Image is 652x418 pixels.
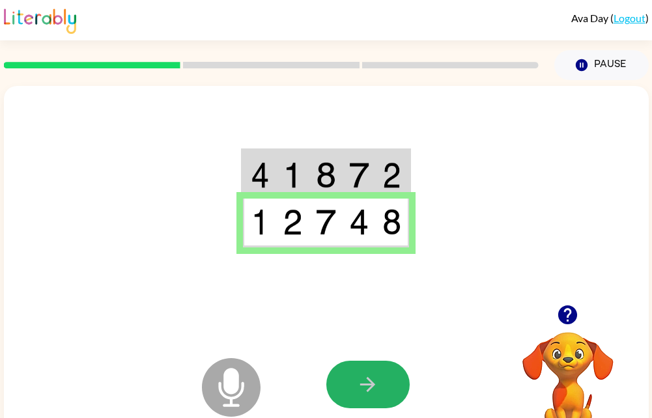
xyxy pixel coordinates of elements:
[316,209,336,235] img: 7
[4,5,76,34] img: Literably
[571,12,610,24] span: Ava Day
[382,162,401,188] img: 2
[554,50,649,80] button: Pause
[349,209,369,235] img: 4
[251,209,270,235] img: 1
[316,162,336,188] img: 8
[382,209,401,235] img: 8
[349,162,369,188] img: 7
[283,209,303,235] img: 2
[251,162,270,188] img: 4
[283,162,303,188] img: 1
[571,12,649,24] div: ( )
[614,12,645,24] a: Logout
